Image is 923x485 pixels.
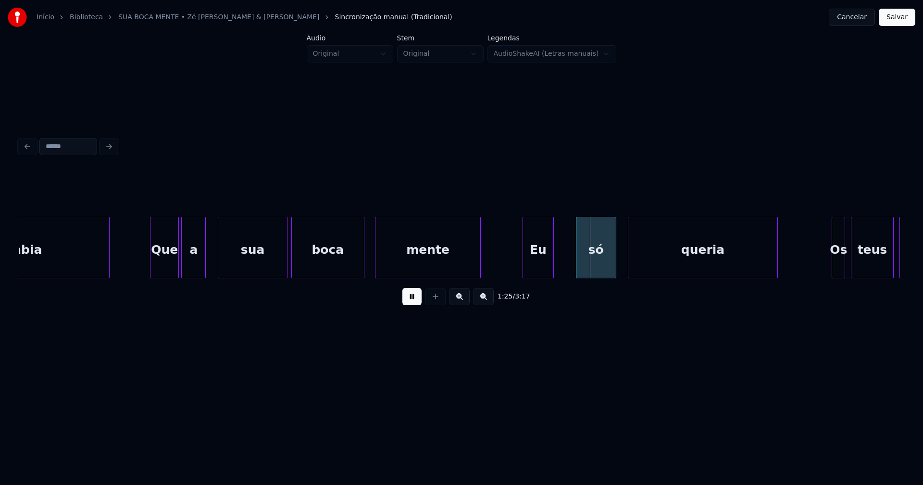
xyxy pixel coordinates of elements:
button: Cancelar [829,9,875,26]
nav: breadcrumb [37,12,452,22]
a: Início [37,12,54,22]
span: 3:17 [515,292,530,301]
span: Sincronização manual (Tradicional) [335,12,452,22]
label: Áudio [307,35,393,41]
button: Salvar [879,9,915,26]
img: youka [8,8,27,27]
label: Stem [397,35,484,41]
span: 1:25 [498,292,512,301]
a: Biblioteca [70,12,103,22]
div: / [498,292,521,301]
label: Legendas [487,35,617,41]
a: SUA BOCA MENTE • Zé [PERSON_NAME] & [PERSON_NAME] [118,12,319,22]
